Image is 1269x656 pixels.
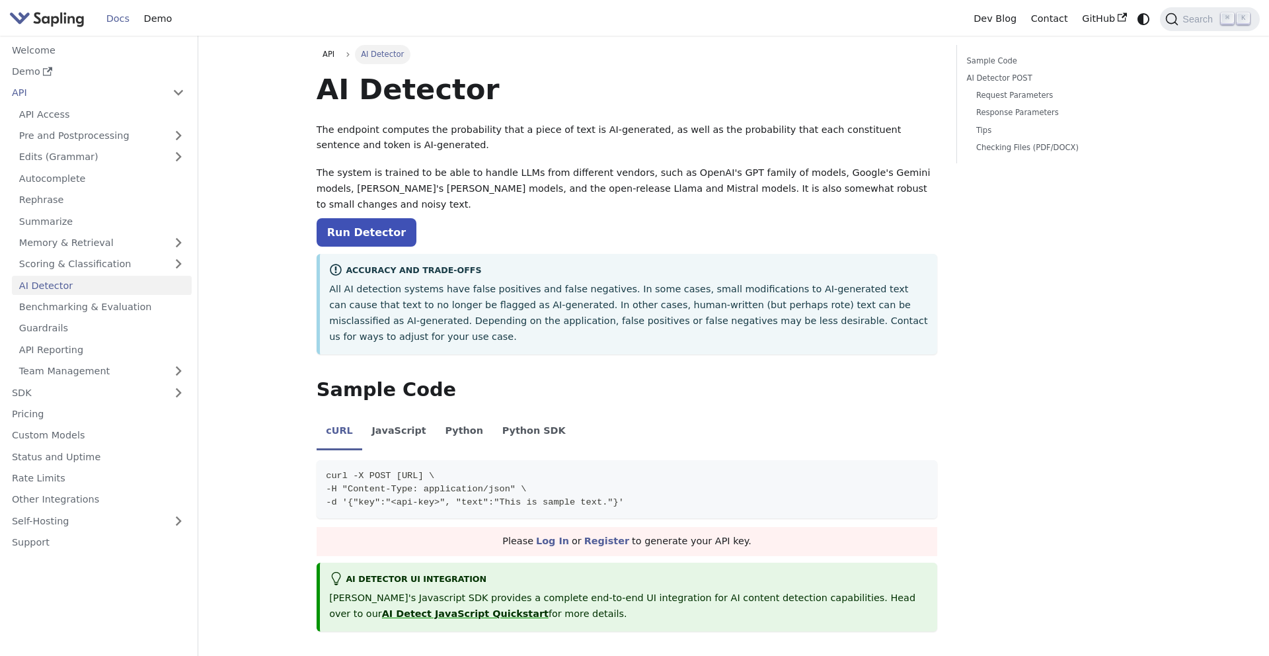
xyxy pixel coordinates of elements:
a: Rate Limits [5,469,192,488]
p: The system is trained to be able to handle LLMs from different vendors, such as OpenAI's GPT fami... [317,165,938,212]
a: AI Detector POST [967,72,1146,85]
a: Status and Uptime [5,447,192,466]
nav: Breadcrumbs [317,45,938,63]
button: Switch between dark and light mode (currently system mode) [1134,9,1153,28]
a: Tips [976,124,1141,137]
a: AI Detect JavaScript Quickstart [382,608,549,619]
a: AI Detector [12,276,192,295]
a: Sapling.ai [9,9,89,28]
a: API Access [12,104,192,124]
a: API [317,45,341,63]
a: API Reporting [12,340,192,359]
a: API [5,83,165,102]
a: Benchmarking & Evaluation [12,298,192,317]
a: Edits (Grammar) [12,147,192,167]
button: Search (Command+K) [1160,7,1259,31]
a: Other Integrations [5,490,192,509]
a: Demo [5,62,192,81]
span: AI Detector [355,45,410,63]
a: Self-Hosting [5,511,192,530]
a: Welcome [5,40,192,60]
h1: AI Detector [317,71,938,107]
span: curl -X POST [URL] \ [326,471,434,481]
a: Custom Models [5,426,192,445]
kbd: K [1237,13,1250,24]
a: Pre and Postprocessing [12,126,192,145]
li: Python SDK [492,414,575,451]
a: Team Management [12,362,192,381]
p: [PERSON_NAME]'s Javascript SDK provides a complete end-to-end UI integration for AI content detec... [329,591,928,622]
a: Log In [536,536,569,546]
p: The endpoint computes the probability that a piece of text is AI-generated, as well as the probab... [317,122,938,154]
a: Support [5,533,192,552]
a: Memory & Retrieval [12,233,192,253]
p: All AI detection systems have false positives and false negatives. In some cases, small modificat... [329,282,928,345]
div: AI Detector UI integration [329,572,928,588]
span: API [323,50,334,59]
div: Please or to generate your API key. [317,527,938,556]
a: SDK [5,383,165,402]
img: Sapling.ai [9,9,85,28]
a: Guardrails [12,319,192,338]
li: JavaScript [362,414,436,451]
a: Contact [1024,9,1075,29]
span: -d '{"key":"<api-key>", "text":"This is sample text."}' [326,497,624,507]
a: Dev Blog [966,9,1023,29]
li: Python [436,414,492,451]
a: Sample Code [967,55,1146,67]
a: Demo [137,9,179,29]
a: Summarize [12,212,192,231]
a: Run Detector [317,218,416,247]
span: -H "Content-Type: application/json" \ [326,484,526,494]
a: GitHub [1075,9,1134,29]
a: Checking Files (PDF/DOCX) [976,142,1141,154]
li: cURL [317,414,362,451]
a: Autocomplete [12,169,192,188]
button: Expand sidebar category 'SDK' [165,383,192,402]
span: Search [1178,14,1221,24]
a: Scoring & Classification [12,255,192,274]
h2: Sample Code [317,378,938,402]
a: Docs [99,9,137,29]
a: Request Parameters [976,89,1141,102]
a: Register [584,536,629,546]
button: Collapse sidebar category 'API' [165,83,192,102]
a: Rephrase [12,190,192,210]
div: Accuracy and Trade-offs [329,263,928,279]
kbd: ⌘ [1221,13,1234,24]
a: Response Parameters [976,106,1141,119]
a: Pricing [5,405,192,424]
